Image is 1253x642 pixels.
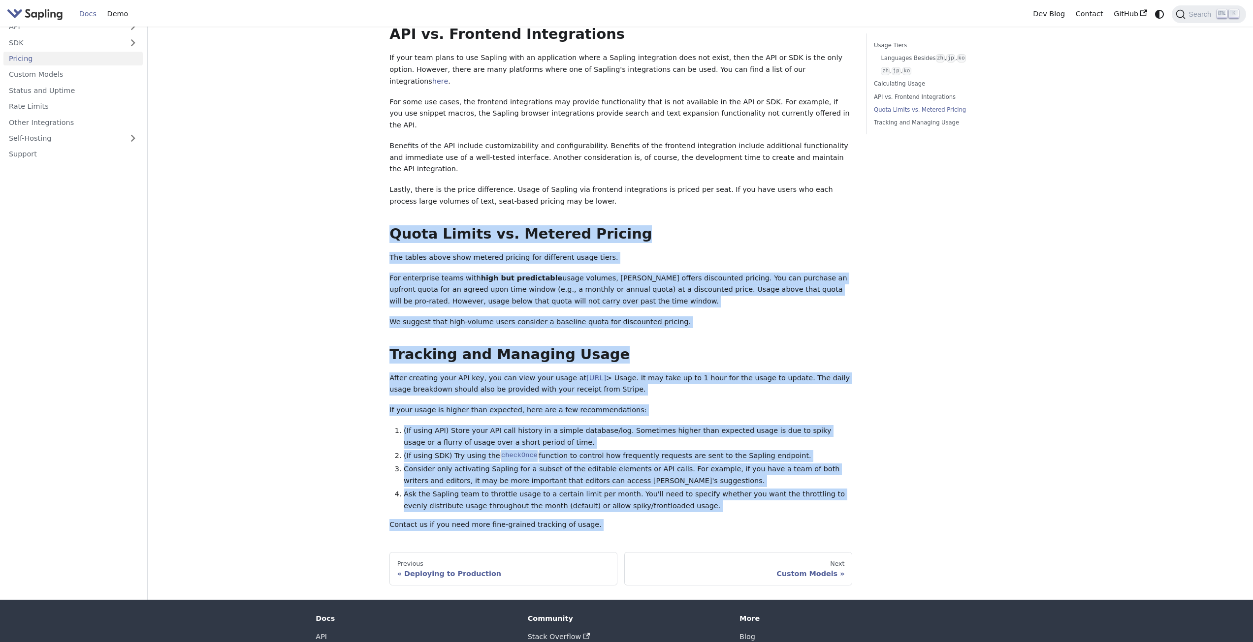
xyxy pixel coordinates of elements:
[404,450,852,462] li: (If using SDK) Try using the function to control how frequently requests are sent to the Sapling ...
[404,489,852,512] li: Ask the Sapling team to throttle usage to a certain limit per month. You'll need to specify wheth...
[946,54,955,62] code: jp
[1070,6,1109,22] a: Contact
[1186,10,1217,18] span: Search
[404,463,852,487] li: Consider only activating Sapling for a subset of the editable elements or API calls. For example,...
[316,614,514,623] div: Docs
[632,560,845,568] div: Next
[123,20,143,34] button: Expand sidebar category 'API'
[3,115,143,129] a: Other Integrations
[389,404,852,416] p: If your usage is higher than expected, here are a few recommendations:
[624,552,852,585] a: NextCustom Models
[389,372,852,396] p: After creating your API key, you can view your usage at > Usage. It may take up to 1 hour for the...
[1108,6,1152,22] a: GitHub
[500,452,539,459] a: checkOnce
[3,99,143,114] a: Rate Limits
[874,41,1007,50] a: Usage Tiers
[3,52,143,66] a: Pricing
[1028,6,1070,22] a: Dev Blog
[874,118,1007,127] a: Tracking and Managing Usage
[3,36,123,50] a: SDK
[389,184,852,208] p: Lastly, there is the price difference. Usage of Sapling via frontend integrations is priced per s...
[739,614,937,623] div: More
[397,569,610,578] div: Deploying to Production
[389,519,852,531] p: Contact us if you need more fine-grained tracking of usage.
[404,425,852,449] li: (If using API) Store your API call history in a simple database/log. Sometimes higher than expect...
[881,54,1004,63] a: Languages Besideszh,jp,ko
[102,6,133,22] a: Demo
[7,7,63,21] img: Sapling.ai
[528,633,590,641] a: Stack Overflow
[528,614,726,623] div: Community
[3,147,143,161] a: Support
[957,54,966,62] code: ko
[874,92,1007,102] a: API vs. Frontend Integrations
[3,131,143,146] a: Self-Hosting
[586,374,606,382] a: [URL]
[481,274,563,282] strong: high but predictable
[74,6,102,22] a: Docs
[7,7,66,21] a: Sapling.ai
[123,36,143,50] button: Expand sidebar category 'SDK'
[389,26,852,43] h2: API vs. Frontend Integrations
[389,52,852,87] p: If your team plans to use Sapling with an application where a Sapling integration does not exist,...
[316,633,327,641] a: API
[389,552,617,585] a: PreviousDeploying to Production
[389,252,852,264] p: The tables above show metered pricing for different usage tiers.
[881,66,1004,76] a: zh,jp,ko
[389,225,852,243] h2: Quota Limits vs. Metered Pricing
[1153,7,1167,21] button: Switch between dark and light mode (currently system mode)
[874,79,1007,89] a: Calculating Usage
[389,316,852,328] p: We suggest that high-volume users consider a baseline quota for discounted pricing.
[892,67,900,75] code: jp
[389,96,852,131] p: For some use cases, the frontend integrations may provide functionality that is not available in ...
[389,140,852,175] p: Benefits of the API include customizability and configurability. Benefits of the frontend integra...
[500,451,539,460] code: checkOnce
[389,346,852,364] h2: Tracking and Managing Usage
[881,67,890,75] code: zh
[3,84,143,98] a: Status and Uptime
[389,552,852,585] nav: Docs pages
[632,569,845,578] div: Custom Models
[1229,9,1239,18] kbd: K
[3,67,143,82] a: Custom Models
[432,77,448,85] a: here
[739,633,755,641] a: Blog
[389,273,852,307] p: For enterprise teams with usage volumes, [PERSON_NAME] offers discounted pricing. You can purchas...
[902,67,911,75] code: ko
[397,560,610,568] div: Previous
[1172,5,1246,23] button: Search (Ctrl+K)
[3,20,123,34] a: API
[936,54,945,62] code: zh
[874,105,1007,115] a: Quota Limits vs. Metered Pricing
